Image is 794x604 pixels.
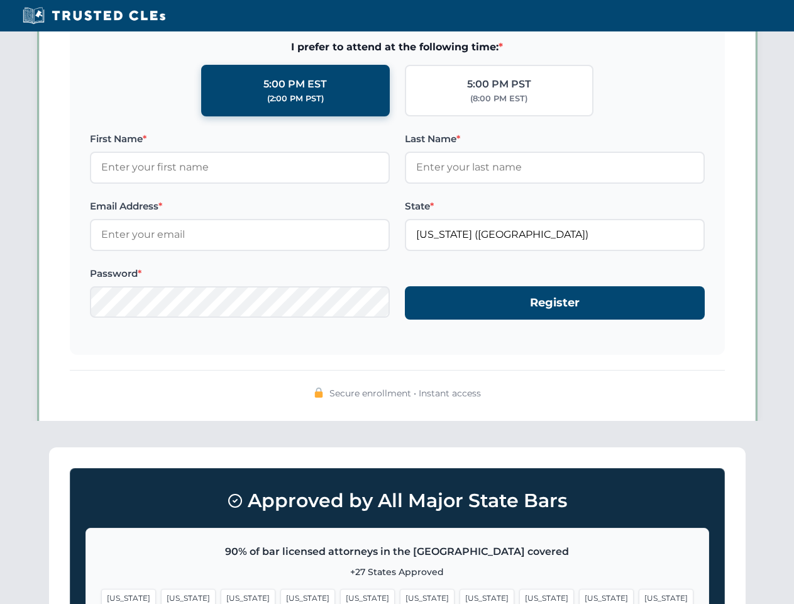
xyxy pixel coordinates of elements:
[90,199,390,214] label: Email Address
[101,544,693,560] p: 90% of bar licensed attorneys in the [GEOGRAPHIC_DATA] covered
[467,76,531,92] div: 5:00 PM PST
[267,92,324,105] div: (2:00 PM PST)
[405,131,705,147] label: Last Name
[405,286,705,320] button: Register
[90,131,390,147] label: First Name
[85,484,709,518] h3: Approved by All Major State Bars
[263,76,327,92] div: 5:00 PM EST
[470,92,527,105] div: (8:00 PM EST)
[314,388,324,398] img: 🔒
[19,6,169,25] img: Trusted CLEs
[90,266,390,281] label: Password
[90,219,390,250] input: Enter your email
[405,199,705,214] label: State
[405,152,705,183] input: Enter your last name
[90,152,390,183] input: Enter your first name
[405,219,705,250] input: Florida (FL)
[90,39,705,55] span: I prefer to attend at the following time:
[329,386,481,400] span: Secure enrollment • Instant access
[101,565,693,579] p: +27 States Approved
